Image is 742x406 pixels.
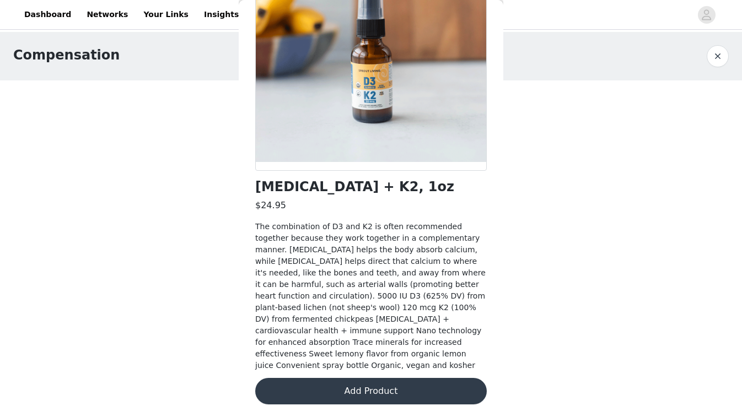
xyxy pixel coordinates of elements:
[255,222,486,370] span: The combination of D3 and K2 is often recommended together because they work together in a comple...
[197,2,245,27] a: Insights
[80,2,135,27] a: Networks
[137,2,195,27] a: Your Links
[701,6,712,24] div: avatar
[18,2,78,27] a: Dashboard
[255,180,454,194] h1: [MEDICAL_DATA] + K2, 1oz
[255,199,286,212] h3: $24.95
[13,45,120,65] h1: Compensation
[255,378,487,404] button: Add Product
